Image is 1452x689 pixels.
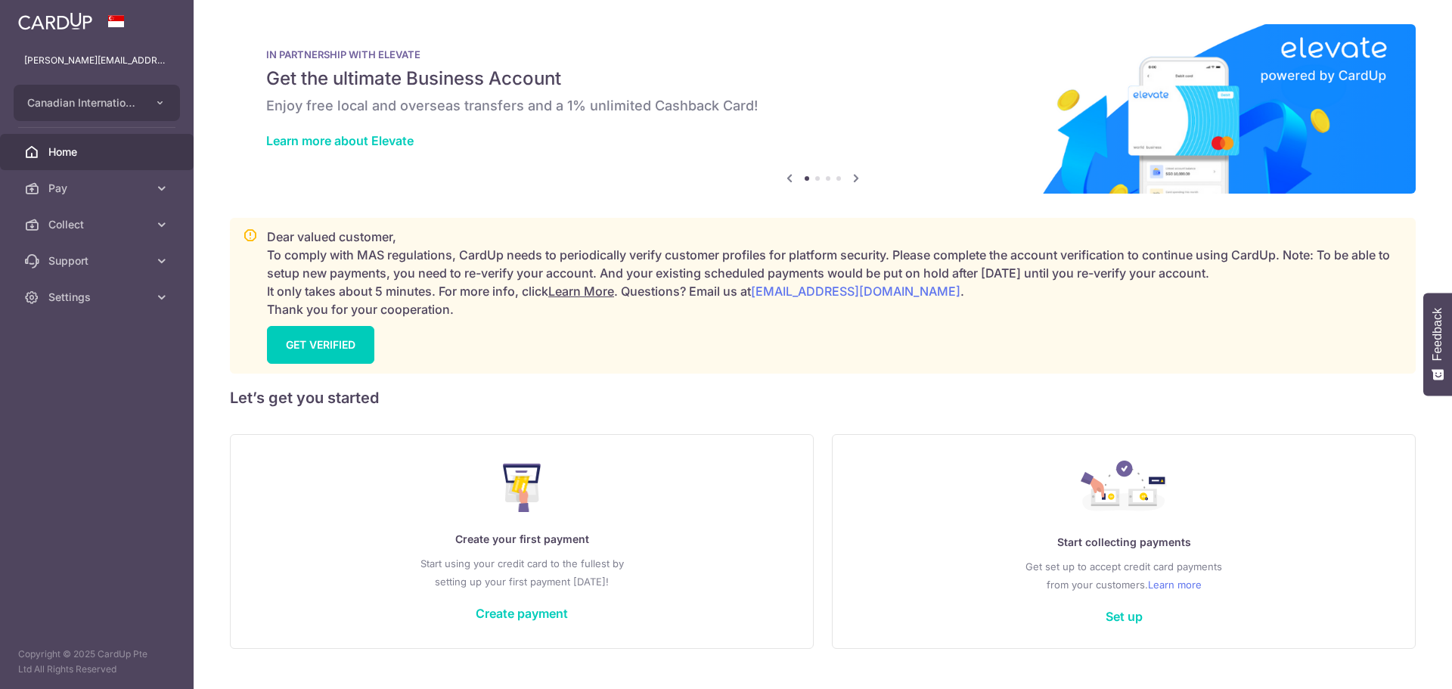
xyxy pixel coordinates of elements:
[266,48,1379,61] p: IN PARTNERSHIP WITH ELEVATE
[476,606,568,621] a: Create payment
[548,284,614,299] a: Learn More
[1081,461,1167,515] img: Collect Payment
[48,217,148,232] span: Collect
[48,181,148,196] span: Pay
[266,133,414,148] a: Learn more about Elevate
[863,557,1385,594] p: Get set up to accept credit card payments from your customers.
[14,85,180,121] button: Canadian International School Pte Ltd
[863,533,1385,551] p: Start collecting payments
[261,554,783,591] p: Start using your credit card to the fullest by setting up your first payment [DATE]!
[48,144,148,160] span: Home
[18,12,92,30] img: CardUp
[1106,609,1143,624] a: Set up
[27,95,139,110] span: Canadian International School Pte Ltd
[24,53,169,68] p: [PERSON_NAME][EMAIL_ADDRESS][PERSON_NAME][DOMAIN_NAME]
[230,386,1416,410] h5: Let’s get you started
[266,67,1379,91] h5: Get the ultimate Business Account
[1423,293,1452,396] button: Feedback - Show survey
[1431,308,1444,361] span: Feedback
[230,24,1416,194] img: Renovation banner
[48,253,148,268] span: Support
[751,284,960,299] a: [EMAIL_ADDRESS][DOMAIN_NAME]
[267,228,1403,318] p: Dear valued customer, To comply with MAS regulations, CardUp needs to periodically verify custome...
[48,290,148,305] span: Settings
[267,326,374,364] a: GET VERIFIED
[266,97,1379,115] h6: Enjoy free local and overseas transfers and a 1% unlimited Cashback Card!
[261,530,783,548] p: Create your first payment
[503,464,541,512] img: Make Payment
[1148,576,1202,594] a: Learn more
